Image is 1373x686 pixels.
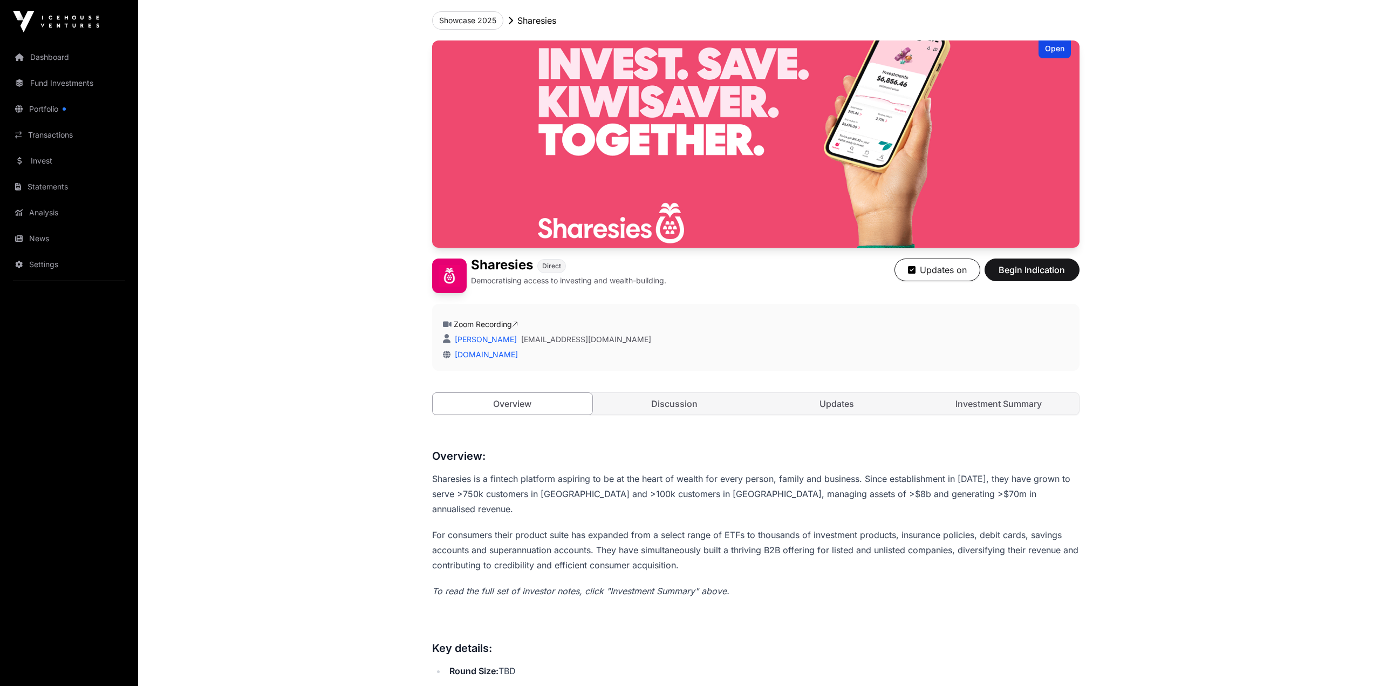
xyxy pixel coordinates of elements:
h3: Overview: [432,447,1080,465]
p: Sharesies is a fintech platform aspiring to be at the heart of wealth for every person, family an... [432,471,1080,517]
a: Discussion [595,393,755,415]
a: Statements [9,175,129,199]
li: TBD [446,663,1080,678]
a: News [9,227,129,250]
em: To read the full set of investor notes, click "Investment Summary" above. [432,586,729,596]
a: Portfolio [9,97,129,121]
h3: Key details: [432,640,1080,657]
a: [PERSON_NAME] [453,335,517,344]
a: Dashboard [9,45,129,69]
img: Icehouse Ventures Logo [13,11,99,32]
span: Direct [542,262,561,270]
span: Begin Indication [998,263,1066,276]
a: Invest [9,149,129,173]
a: Zoom Recording [454,320,518,329]
p: Sharesies [517,14,556,27]
a: [DOMAIN_NAME] [450,350,518,359]
p: For consumers their product suite has expanded from a select range of ETFs to thousands of invest... [432,527,1080,573]
iframe: Chat Widget [1319,634,1373,686]
nav: Tabs [433,393,1079,415]
a: Begin Indication [985,269,1080,280]
div: Open [1039,40,1071,58]
a: Transactions [9,123,129,147]
a: Analysis [9,201,129,225]
button: Begin Indication [985,259,1080,281]
a: Overview [432,392,593,415]
a: Fund Investments [9,71,129,95]
a: [EMAIL_ADDRESS][DOMAIN_NAME] [521,334,651,345]
a: Investment Summary [919,393,1079,415]
a: Updates [757,393,917,415]
p: Democratising access to investing and wealth-building. [471,275,666,286]
strong: Round Size: [449,665,498,676]
button: Showcase 2025 [432,11,503,30]
button: Updates on [894,259,980,281]
a: Settings [9,253,129,276]
img: Sharesies [432,259,467,293]
h1: Sharesies [471,259,533,273]
img: Sharesies [432,40,1080,248]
